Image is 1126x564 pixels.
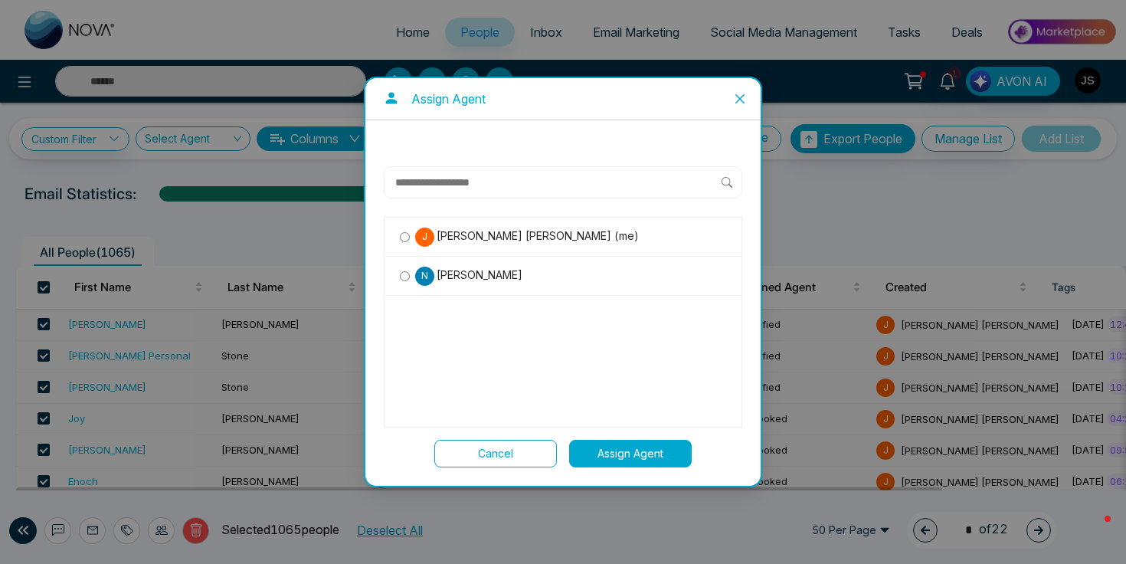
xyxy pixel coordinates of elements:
p: J [415,228,434,247]
span: [PERSON_NAME] [434,267,522,284]
span: [PERSON_NAME] [PERSON_NAME] (me) [434,228,639,244]
input: N[PERSON_NAME] [400,271,410,281]
p: Assign Agent [411,90,486,107]
p: N [415,267,434,286]
button: Close [719,78,761,120]
button: Cancel [434,440,557,467]
span: close [734,93,746,105]
button: Assign Agent [569,440,692,467]
input: J[PERSON_NAME] [PERSON_NAME] (me) [400,232,410,242]
iframe: Intercom live chat [1074,512,1111,549]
